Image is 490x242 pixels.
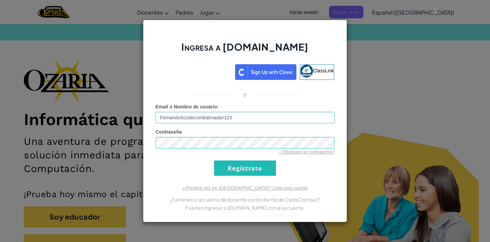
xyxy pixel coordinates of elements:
p: o [243,90,247,98]
iframe: Botón Iniciar sesión con Google [152,64,235,79]
span: Email o Nombre de usuario [156,104,217,109]
p: Puedes ingresar a [DOMAIN_NAME] con esa cuenta. [156,204,334,212]
input: Regístrate [214,160,276,176]
a: ¿Primera vez en [GEOGRAPHIC_DATA]? Crea una cuenta [182,185,308,191]
img: clever_sso_button@2x.png [235,64,296,80]
span: ClassLink [313,68,334,73]
p: ¿Ya tienes una cuenta de docente o estudiante de CodeCombat? [156,195,334,204]
label: : [156,103,219,110]
h2: Ingresa a [DOMAIN_NAME] [156,40,334,60]
a: ¿Olvidaste la contraseña? [279,149,334,155]
img: classlink-logo-small.png [300,65,313,77]
span: Contraseña [156,129,182,135]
